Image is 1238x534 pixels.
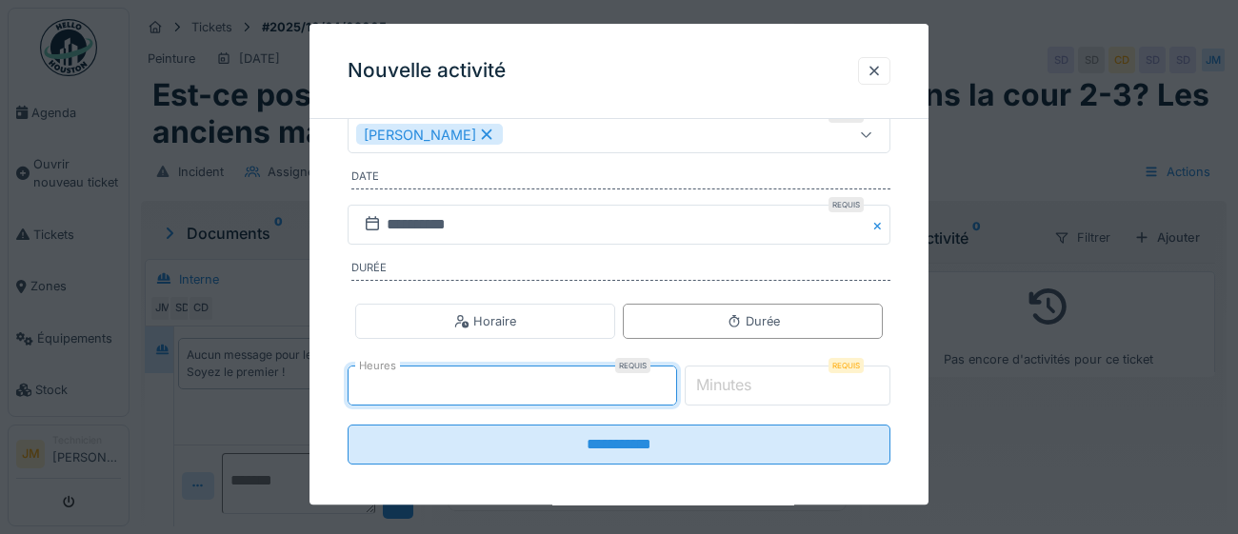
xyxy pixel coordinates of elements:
h3: Nouvelle activité [348,59,506,83]
label: Date [351,169,890,190]
div: Requis [615,359,650,374]
label: Minutes [692,374,755,397]
div: Horaire [454,312,516,330]
button: Close [869,206,890,246]
div: Requis [829,359,864,374]
div: [PERSON_NAME] [356,125,503,146]
div: Requis [829,198,864,213]
label: Heures [355,359,400,375]
div: Durée [727,312,780,330]
label: Durée [351,261,890,282]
